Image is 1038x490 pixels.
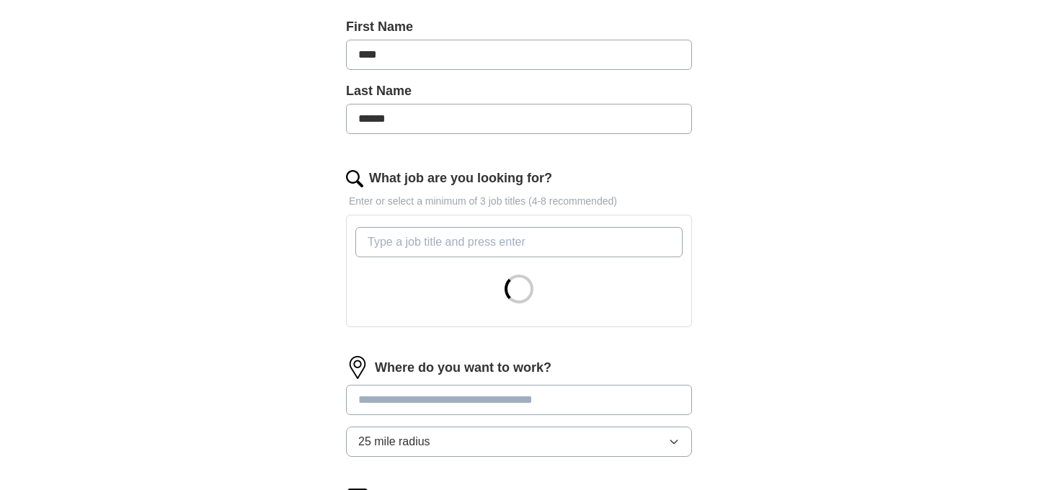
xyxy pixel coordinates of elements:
[346,81,692,101] label: Last Name
[375,358,551,378] label: Where do you want to work?
[346,194,692,209] p: Enter or select a minimum of 3 job titles (4-8 recommended)
[358,433,430,450] span: 25 mile radius
[346,427,692,457] button: 25 mile radius
[346,17,692,37] label: First Name
[369,169,552,188] label: What job are you looking for?
[355,227,683,257] input: Type a job title and press enter
[346,170,363,187] img: search.png
[346,356,369,379] img: location.png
